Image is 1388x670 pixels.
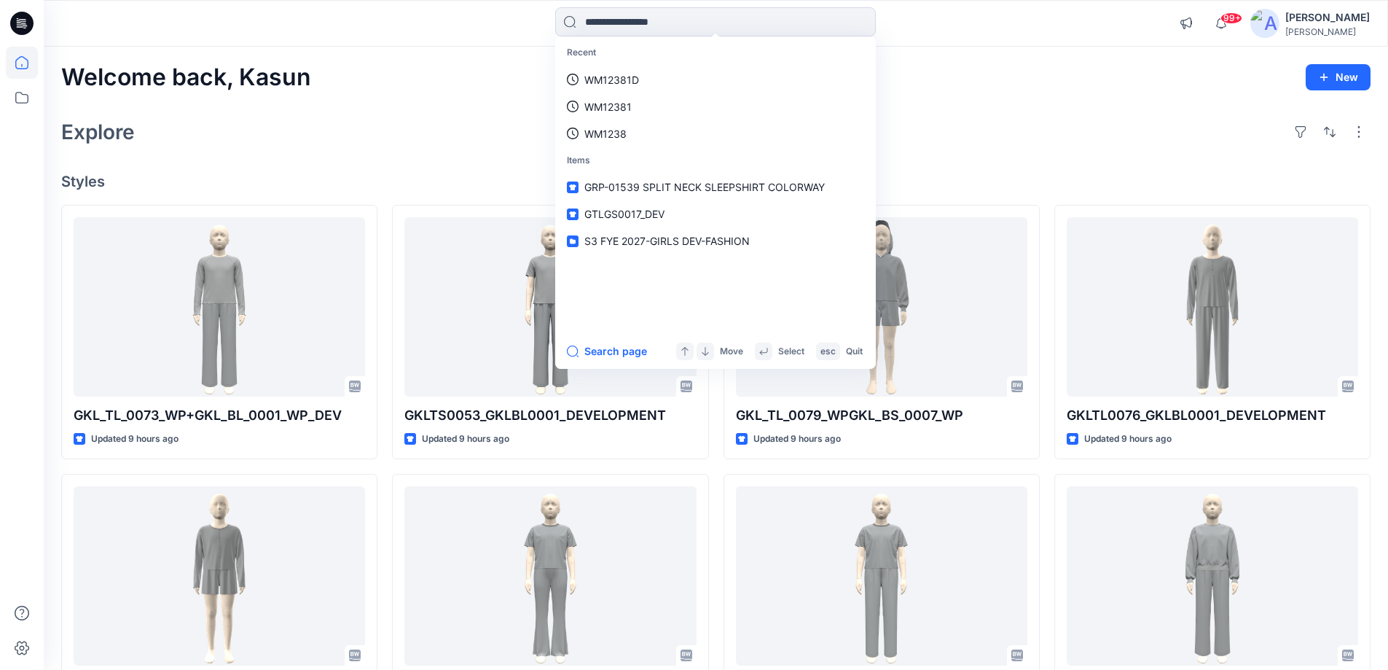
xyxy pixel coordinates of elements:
p: Updated 9 hours ago [753,432,841,447]
h2: Explore [61,120,135,144]
button: Search page [567,343,647,360]
a: WM12381 [558,93,873,120]
div: [PERSON_NAME] [1285,9,1370,26]
p: Quit [846,344,863,359]
p: Move [720,344,743,359]
p: Items [558,147,873,174]
h2: Welcome back, Kasun [61,64,311,91]
a: GKLTS0051__GKLBL0001_DEV [736,486,1027,666]
div: [PERSON_NAME] [1285,26,1370,37]
p: GKL_TL_0073_WP+GKL_BL_0001_WP_DEV [74,405,365,426]
a: GKL_TL_0073_WP+GKL_BL_0001_WP_DEV [74,217,365,397]
p: GKLTS0053_GKLBL0001_DEVELOPMENT [404,405,696,426]
img: avatar [1250,9,1279,38]
button: New [1306,64,1371,90]
p: Updated 9 hours ago [91,432,179,447]
a: GKLTL0076_GKLBL0001_DEVELOPMENT [1067,217,1358,397]
span: GRP-01539 SPLIT NECK SLEEPSHIRT COLORWAY [584,181,825,193]
a: WM12381D [558,66,873,93]
p: WM12381 [584,99,632,114]
p: Updated 9 hours ago [422,432,509,447]
a: GKLTL0077__GKLBS0007_DEVELOPMENT [74,486,365,666]
p: esc [820,344,836,359]
p: GKL_TL_0079_WPGKL_BS_0007_WP [736,405,1027,426]
span: S3 FYE 2027-GIRLS DEV-FASHION [584,235,750,247]
a: GKLTS0053_GKLBL0001_DEVELOPMENT [404,217,696,397]
p: WM12381D [584,72,639,87]
span: 99+ [1220,12,1242,24]
a: GKL_TL_0079_WPGKL_BS_0007_WP [736,217,1027,397]
h4: Styles [61,173,1371,190]
a: GRP-01539 SPLIT NECK SLEEPSHIRT COLORWAY [558,174,873,200]
p: GKLTL0076_GKLBL0001_DEVELOPMENT [1067,405,1358,426]
span: GTLGS0017_DEV [584,208,664,220]
p: Select [778,344,804,359]
a: GKL_TS_0051_WP+GKL_BL_0005_WP_DEV [404,486,696,666]
a: GTLGS0017_DEV [558,200,873,227]
a: S3 FYE 2027-GIRLS DEV-FASHION [558,227,873,254]
p: Recent [558,39,873,66]
p: Updated 9 hours ago [1084,432,1172,447]
p: WM1238 [584,126,627,141]
a: GKL_TL_0063_WP+GKL_BL_0001_WP_DEV [1067,486,1358,666]
a: WM1238 [558,120,873,147]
